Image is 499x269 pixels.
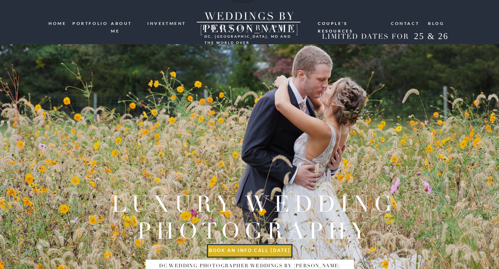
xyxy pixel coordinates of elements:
[147,20,187,26] a: investment
[318,20,384,25] a: Couple's resources
[428,20,445,26] a: blog
[409,31,454,44] h2: 25 & 26
[204,33,293,39] h3: DC, [GEOGRAPHIC_DATA], md and the world over
[111,20,142,26] a: ABOUT ME
[49,20,68,27] a: HOME
[319,33,411,41] h2: LIMITED DATES FOR
[208,248,292,255] a: book an info call [DATE]
[72,20,106,26] a: portfolio
[391,20,420,26] a: Contact
[186,10,313,22] a: WEDDINGS BY [PERSON_NAME]
[104,191,404,243] h2: Luxury wedding photography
